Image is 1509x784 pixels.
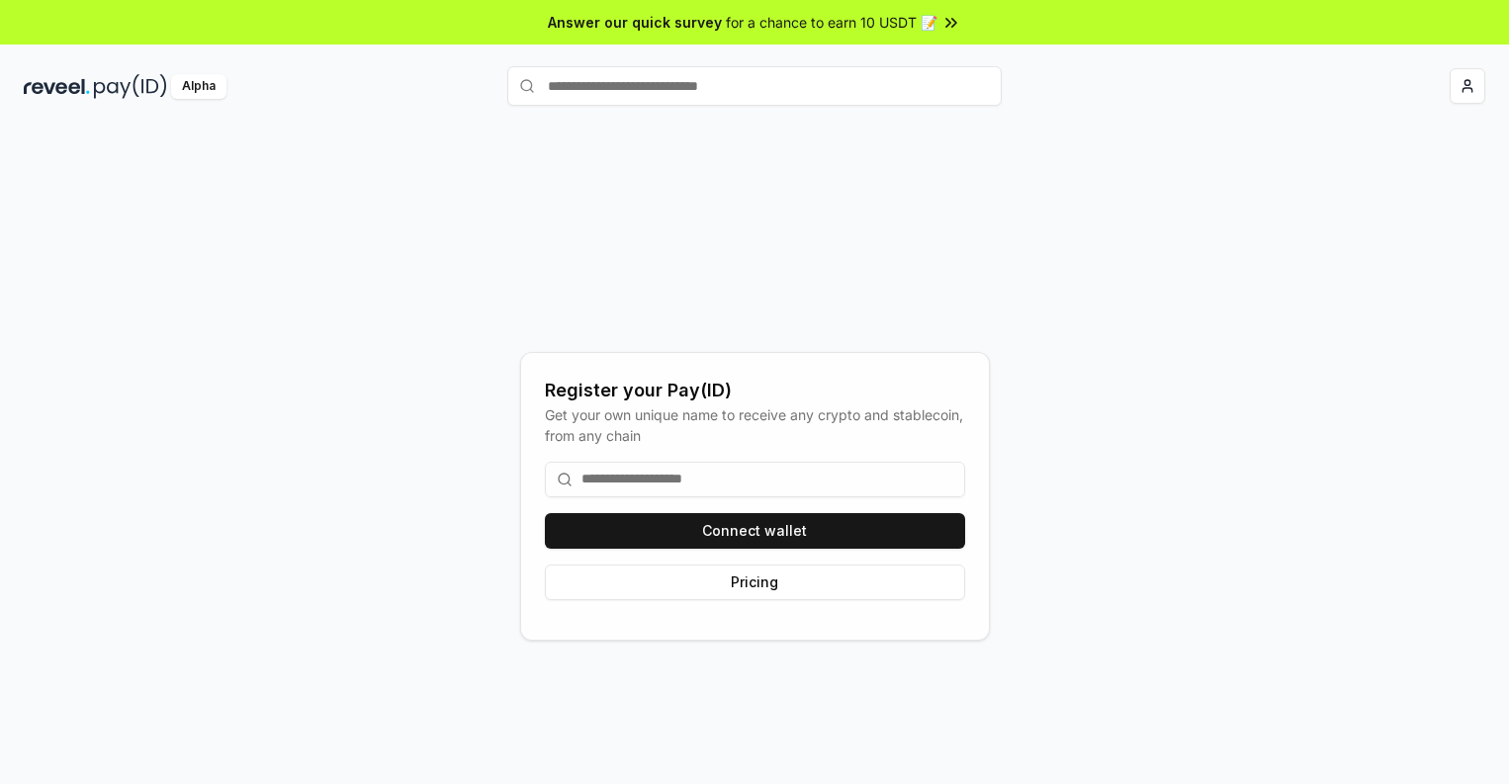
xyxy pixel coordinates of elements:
div: Alpha [171,74,226,99]
img: reveel_dark [24,74,90,99]
div: Register your Pay(ID) [545,377,965,404]
div: Get your own unique name to receive any crypto and stablecoin, from any chain [545,404,965,446]
button: Pricing [545,565,965,600]
span: Answer our quick survey [548,12,722,33]
img: pay_id [94,74,167,99]
button: Connect wallet [545,513,965,549]
span: for a chance to earn 10 USDT 📝 [726,12,937,33]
